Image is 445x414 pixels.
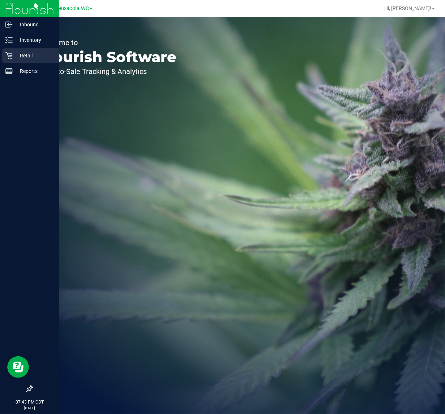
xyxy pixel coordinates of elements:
[5,67,13,75] inline-svg: Reports
[13,67,56,75] p: Reports
[384,5,431,11] span: Hi, [PERSON_NAME]!
[5,52,13,59] inline-svg: Retail
[13,36,56,44] p: Inventory
[39,68,176,75] p: Seed-to-Sale Tracking & Analytics
[55,5,89,12] span: Pensacola WC
[3,399,56,405] p: 07:43 PM CDT
[39,39,176,46] p: Welcome to
[13,51,56,60] p: Retail
[7,356,29,378] iframe: Resource center
[39,50,176,64] p: Flourish Software
[5,36,13,44] inline-svg: Inventory
[13,20,56,29] p: Inbound
[3,405,56,411] p: [DATE]
[5,21,13,28] inline-svg: Inbound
